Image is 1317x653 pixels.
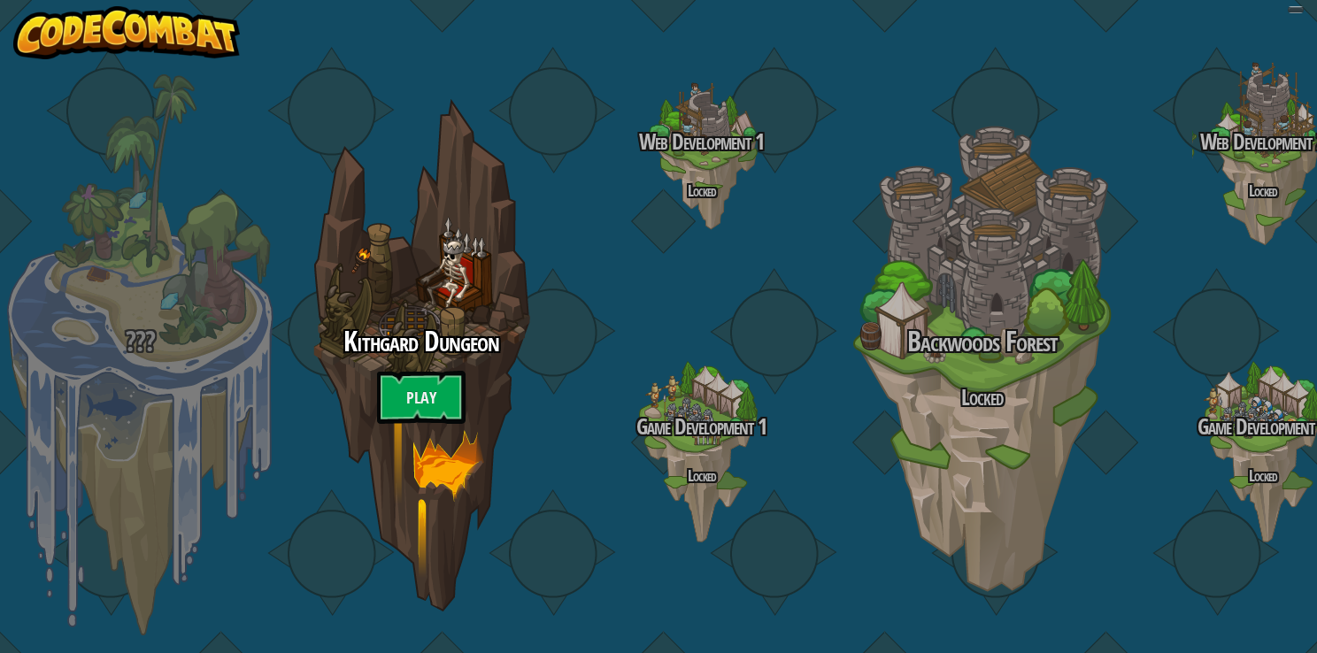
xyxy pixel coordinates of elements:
[639,127,764,157] span: Web Development 1
[561,467,842,484] h4: Locked
[561,182,842,199] h4: Locked
[13,6,240,59] img: CodeCombat - Learn how to code by playing a game
[907,322,1058,360] span: Backwoods Forest
[1288,6,1304,13] button: Adjust volume
[636,411,766,442] span: Game Development 1
[842,386,1122,410] h3: Locked
[343,322,499,360] span: Kithgard Dungeon
[377,371,466,424] a: Play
